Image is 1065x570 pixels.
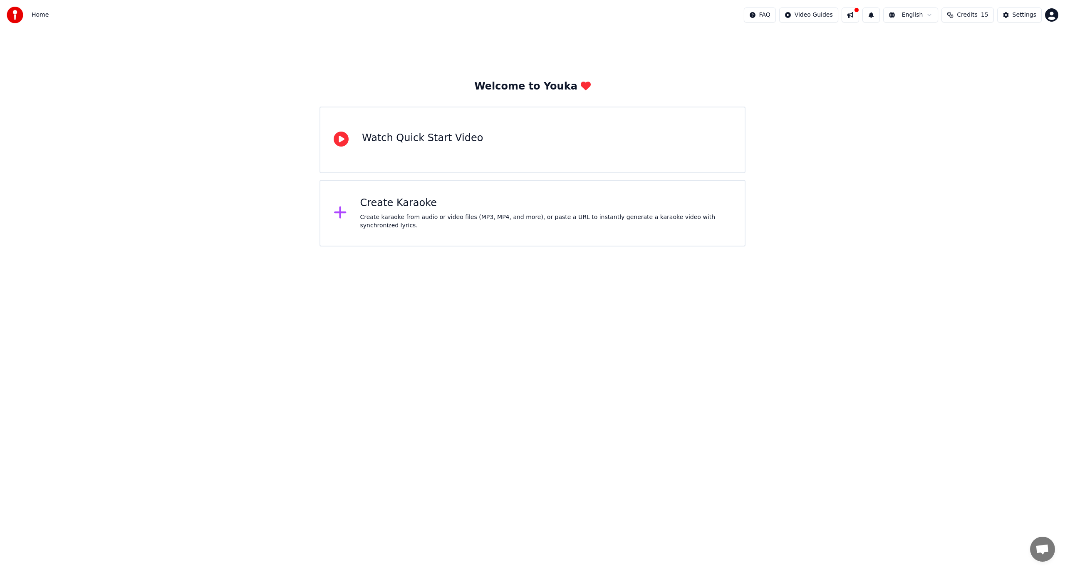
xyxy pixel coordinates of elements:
div: Settings [1013,11,1036,19]
div: Welcome to Youka [474,80,591,93]
div: Watch Quick Start Video [362,132,483,145]
a: 채팅 열기 [1030,537,1055,562]
span: Home [32,11,49,19]
button: Settings [997,7,1042,22]
nav: breadcrumb [32,11,49,19]
span: Credits [957,11,977,19]
img: youka [7,7,23,23]
button: Credits15 [941,7,993,22]
div: Create Karaoke [360,197,732,210]
div: Create karaoke from audio or video files (MP3, MP4, and more), or paste a URL to instantly genera... [360,213,732,230]
button: Video Guides [779,7,838,22]
button: FAQ [744,7,776,22]
span: 15 [981,11,988,19]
